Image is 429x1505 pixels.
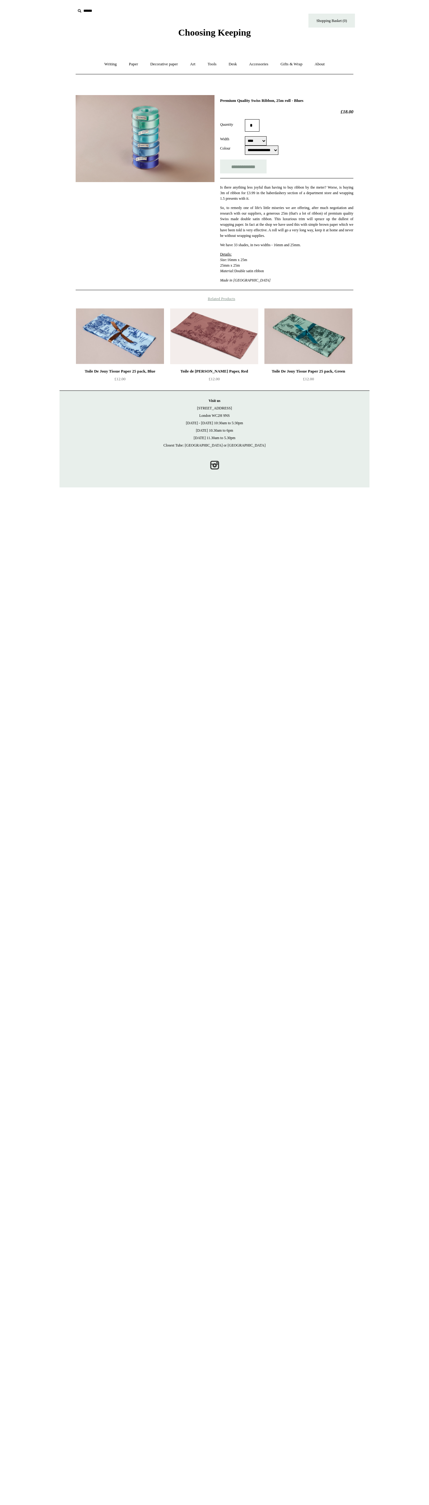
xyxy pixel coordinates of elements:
[223,56,243,72] a: Desk
[208,458,221,472] a: Instagram
[220,185,353,201] p: Is there anything less joyful than having to buy ribbon by the meter? Worse, is buying 3m of ribb...
[60,296,369,301] h4: Related Products
[123,56,144,72] a: Paper
[76,308,164,364] a: Toile De Jouy Tissue Paper 25 pack, Blue Toile De Jouy Tissue Paper 25 pack, Blue
[76,95,214,182] img: Premium Quality Swiss Ribbon, 25m roll - Blues
[264,308,352,364] a: Toile De Jouy Tissue Paper 25 pack, Green Toile De Jouy Tissue Paper 25 pack, Green
[178,27,251,37] span: Choosing Keeping
[184,56,201,72] a: Art
[244,56,274,72] a: Accessories
[209,399,220,403] strong: Visit us
[264,368,352,393] a: Toile De Jouy Tissue Paper 25 pack, Green £12.00
[220,122,245,127] label: Quantity
[170,308,258,364] a: Toile de Jouy Tissue Paper, Red Toile de Jouy Tissue Paper, Red
[145,56,184,72] a: Decorative paper
[220,109,353,115] h2: £18.00
[309,56,330,72] a: About
[275,56,308,72] a: Gifts & Wrap
[76,308,164,364] img: Toile De Jouy Tissue Paper 25 pack, Blue
[170,368,258,393] a: Toile de [PERSON_NAME] Paper, Red £12.00
[308,14,355,28] a: Shopping Basket (0)
[220,252,232,256] span: Details:
[77,368,162,375] div: Toile De Jouy Tissue Paper 25 pack, Blue
[220,205,353,238] p: So, to remedy one of life's little miseries we are offering, after much negotiation and research ...
[178,32,251,37] a: Choosing Keeping
[220,278,271,282] em: Made in [GEOGRAPHIC_DATA]
[66,397,363,449] p: [STREET_ADDRESS] London WC2H 9NS [DATE] - [DATE] 10:30am to 5:30pm [DATE] 10.30am to 6pm [DATE] 1...
[303,377,314,381] span: £12.00
[266,368,351,375] div: Toile De Jouy Tissue Paper 25 pack, Green
[220,98,353,103] h1: Premium Quality Swiss Ribbon, 25m roll - Blues
[172,368,257,375] div: Toile de [PERSON_NAME] Paper, Red
[202,56,222,72] a: Tools
[264,308,352,364] img: Toile De Jouy Tissue Paper 25 pack, Green
[76,368,164,393] a: Toile De Jouy Tissue Paper 25 pack, Blue £12.00
[220,242,353,248] p: We have 33 shades, in two widths - 16mm and 25mm.
[220,136,245,142] label: Width
[220,251,353,274] p: 16mm x 25m 25mm x 25m Double satin ribbon
[220,258,227,262] em: Size:
[220,269,234,273] em: Material:
[220,146,245,151] label: Colour
[209,377,220,381] span: £12.00
[114,377,126,381] span: £12.00
[170,308,258,364] img: Toile de Jouy Tissue Paper, Red
[99,56,122,72] a: Writing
